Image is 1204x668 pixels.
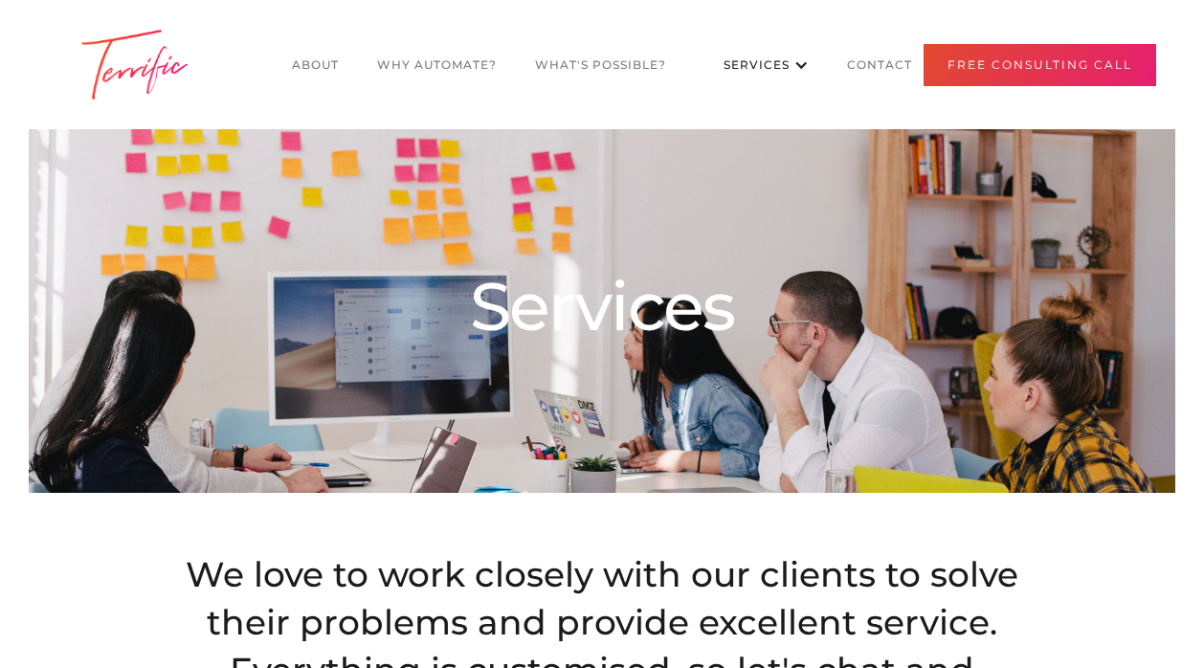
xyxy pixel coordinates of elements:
[358,47,516,83] a: Why Automate?
[516,47,685,83] a: What's POssible?
[828,47,931,83] a: CONTACT
[430,268,774,345] div: Services
[924,44,1156,86] a: Free Consulting Call
[48,29,220,100] a: home
[948,56,1132,75] div: Free Consulting Call
[704,47,790,83] a: Services
[273,47,358,83] a: About
[685,28,828,102] div: Services
[48,29,220,100] img: Terrific Logo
